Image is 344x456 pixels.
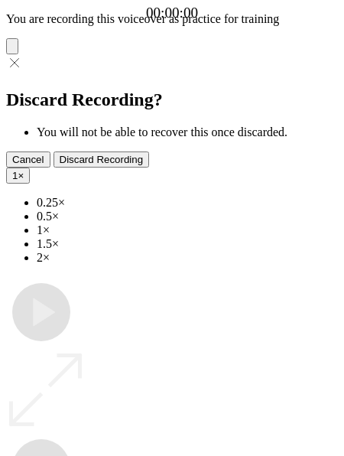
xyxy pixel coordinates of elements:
p: You are recording this voiceover as practice for training [6,12,338,26]
li: 1× [37,223,338,237]
a: 00:00:00 [146,5,198,21]
li: 2× [37,251,338,265]
button: 1× [6,168,30,184]
button: Discard Recording [54,151,150,168]
button: Cancel [6,151,50,168]
li: 1.5× [37,237,338,251]
span: 1 [12,170,18,181]
li: 0.25× [37,196,338,210]
h2: Discard Recording? [6,90,338,110]
li: 0.5× [37,210,338,223]
li: You will not be able to recover this once discarded. [37,125,338,139]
